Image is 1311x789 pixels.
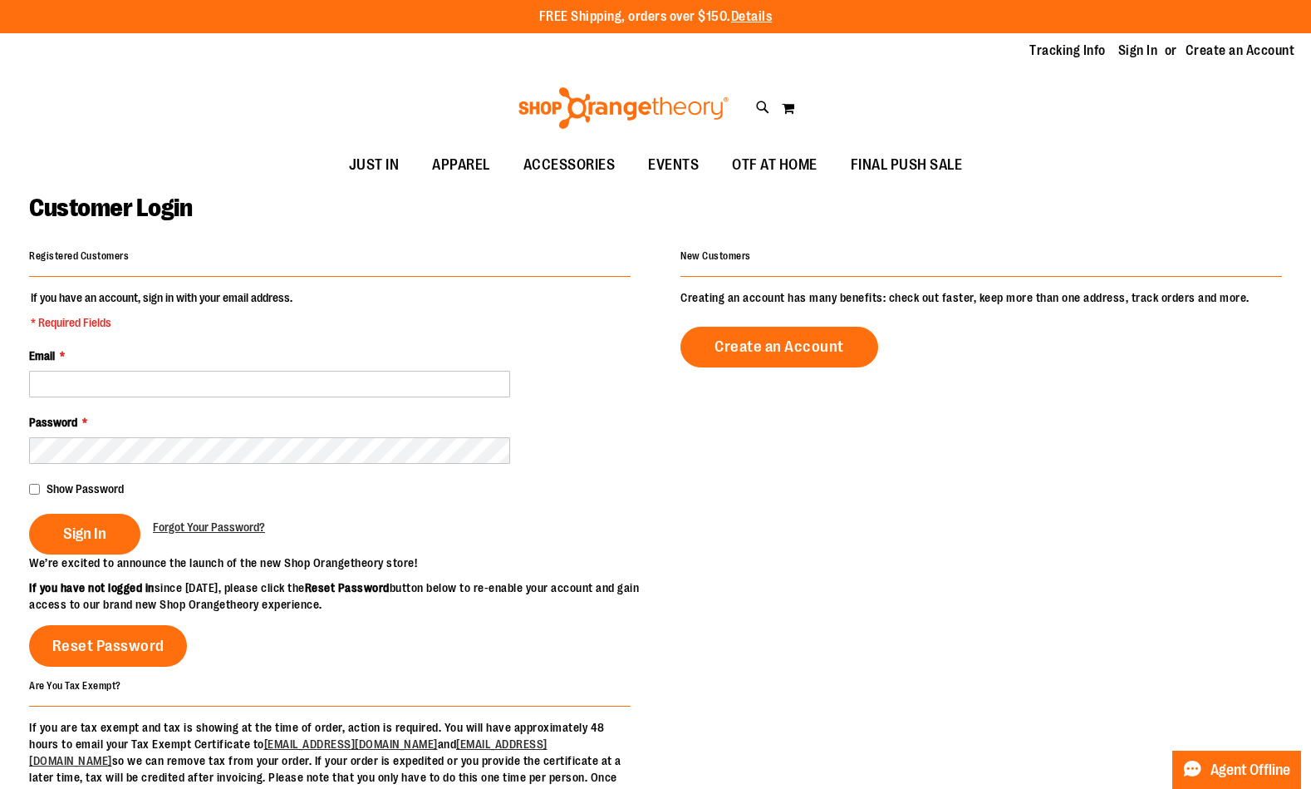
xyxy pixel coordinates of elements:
button: Agent Offline [1172,751,1301,789]
a: Create an Account [1186,42,1295,60]
a: Create an Account [680,327,878,367]
a: Sign In [1118,42,1158,60]
span: EVENTS [648,146,699,184]
a: EVENTS [631,146,715,185]
a: APPAREL [415,146,507,185]
span: APPAREL [432,146,490,184]
a: ACCESSORIES [507,146,632,185]
strong: If you have not logged in [29,581,155,594]
span: Customer Login [29,194,192,222]
a: Details [731,9,773,24]
img: Shop Orangetheory [516,87,731,129]
strong: Are You Tax Exempt? [29,679,121,691]
strong: Reset Password [305,581,390,594]
span: Password [29,416,77,429]
span: OTF AT HOME [732,146,818,184]
a: [EMAIL_ADDRESS][DOMAIN_NAME] [264,737,438,751]
span: Create an Account [714,338,844,356]
a: JUST IN [332,146,416,185]
span: Reset Password [52,637,164,655]
span: Sign In [63,525,106,543]
a: Forgot Your Password? [153,519,265,535]
button: Sign In [29,514,140,555]
span: ACCESSORIES [523,146,616,184]
span: Forgot Your Password? [153,520,265,534]
p: We’re excited to announce the launch of the new Shop Orangetheory store! [29,555,655,571]
p: FREE Shipping, orders over $150. [539,7,773,27]
a: OTF AT HOME [715,146,834,185]
span: FINAL PUSH SALE [851,146,963,184]
strong: New Customers [680,250,751,262]
span: Email [29,349,55,362]
span: * Required Fields [31,314,292,331]
span: Agent Offline [1210,762,1290,778]
a: FINAL PUSH SALE [834,146,980,185]
p: since [DATE], please click the button below to re-enable your account and gain access to our bran... [29,579,655,613]
span: JUST IN [349,146,400,184]
a: Reset Password [29,625,187,667]
p: Creating an account has many benefits: check out faster, keep more than one address, track orders... [680,289,1282,306]
legend: If you have an account, sign in with your email address. [29,289,294,331]
span: Show Password [47,482,124,496]
strong: Registered Customers [29,250,129,262]
a: Tracking Info [1029,42,1106,60]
